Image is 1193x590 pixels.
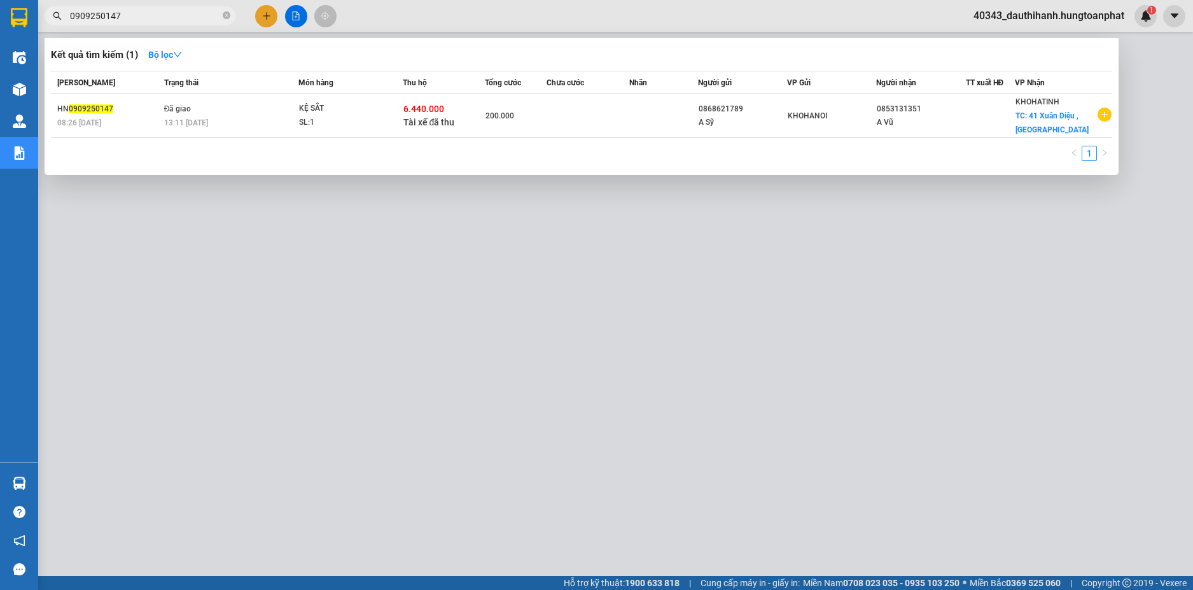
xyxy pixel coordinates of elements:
[1015,111,1089,134] span: TC: 41 Xuân Diệu ,[GEOGRAPHIC_DATA]
[148,50,182,60] strong: Bộ lọc
[1098,108,1112,122] span: plus-circle
[1066,146,1082,161] li: Previous Page
[164,118,208,127] span: 13:11 [DATE]
[876,78,916,87] span: Người nhận
[1101,149,1108,157] span: right
[547,78,584,87] span: Chưa cước
[1097,146,1112,161] button: right
[57,118,101,127] span: 08:26 [DATE]
[138,45,192,65] button: Bộ lọcdown
[1066,146,1082,161] button: left
[1097,146,1112,161] li: Next Page
[13,83,26,96] img: warehouse-icon
[173,50,182,59] span: down
[13,51,26,64] img: warehouse-icon
[298,78,333,87] span: Món hàng
[788,111,827,120] span: KHOHANOI
[13,535,25,547] span: notification
[57,78,115,87] span: [PERSON_NAME]
[13,115,26,128] img: warehouse-icon
[70,9,220,23] input: Tìm tên, số ĐT hoặc mã đơn
[966,78,1004,87] span: TT xuất HĐ
[223,10,230,22] span: close-circle
[57,102,160,116] div: HN
[403,104,444,114] span: 6.440.000
[164,104,192,113] span: Đã giao
[13,506,25,518] span: question-circle
[698,78,732,87] span: Người gửi
[13,477,26,490] img: warehouse-icon
[699,102,786,116] div: 0868621789
[1082,146,1097,161] li: 1
[877,102,965,116] div: 0853131351
[403,78,427,87] span: Thu hộ
[485,78,521,87] span: Tổng cước
[164,78,199,87] span: Trạng thái
[11,8,27,27] img: logo-vxr
[13,563,25,575] span: message
[1015,78,1045,87] span: VP Nhận
[629,78,647,87] span: Nhãn
[53,11,62,20] span: search
[1082,146,1096,160] a: 1
[877,116,965,129] div: A Vũ
[1070,149,1078,157] span: left
[223,11,230,19] span: close-circle
[485,111,514,120] span: 200.000
[699,116,786,129] div: A Sỹ
[13,146,26,160] img: solution-icon
[299,102,394,116] div: KỆ SẮT
[403,117,455,127] span: Tài xế đã thu
[1015,97,1059,106] span: KHOHATINH
[299,116,394,130] div: SL: 1
[51,48,138,62] h3: Kết quả tìm kiếm ( 1 )
[69,104,113,113] span: 0909250147
[787,78,811,87] span: VP Gửi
